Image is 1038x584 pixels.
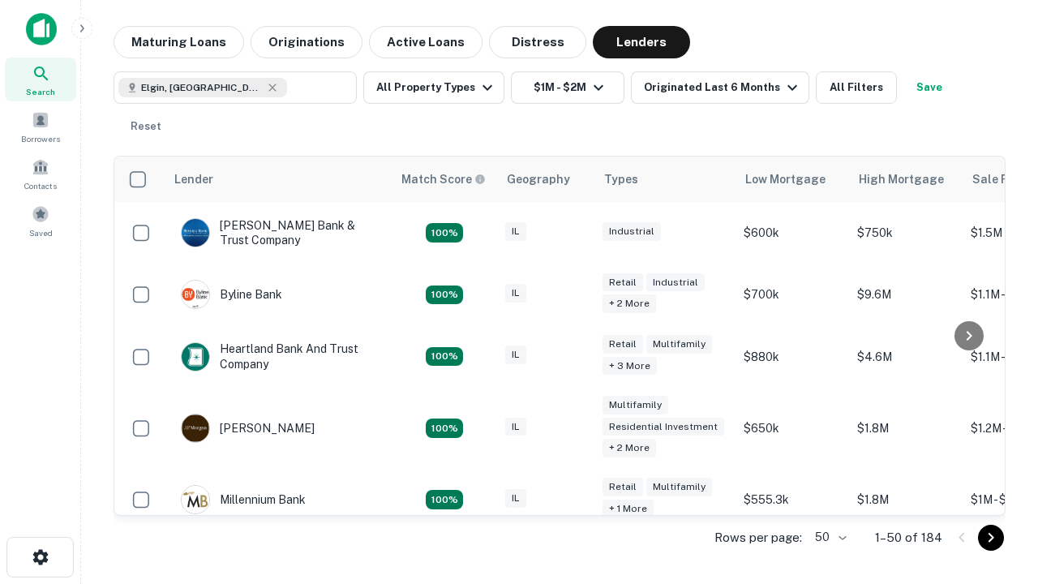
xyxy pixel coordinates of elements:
[489,26,586,58] button: Distress
[401,170,486,188] div: Capitalize uses an advanced AI algorithm to match your search with the best lender. The match sco...
[604,170,638,189] div: Types
[363,71,504,104] button: All Property Types
[603,396,668,414] div: Multifamily
[120,110,172,143] button: Reset
[646,273,705,292] div: Industrial
[978,525,1004,551] button: Go to next page
[714,528,802,547] p: Rows per page:
[736,388,849,470] td: $650k
[745,170,826,189] div: Low Mortgage
[426,419,463,438] div: Matching Properties: 24, hasApolloMatch: undefined
[141,80,263,95] span: Elgin, [GEOGRAPHIC_DATA], [GEOGRAPHIC_DATA]
[849,469,963,530] td: $1.8M
[426,490,463,509] div: Matching Properties: 16, hasApolloMatch: undefined
[5,105,76,148] a: Borrowers
[603,478,643,496] div: Retail
[957,454,1038,532] iframe: Chat Widget
[181,414,315,443] div: [PERSON_NAME]
[21,132,60,145] span: Borrowers
[809,526,849,549] div: 50
[29,226,53,239] span: Saved
[505,418,526,436] div: IL
[875,528,942,547] p: 1–50 of 184
[849,388,963,470] td: $1.8M
[603,294,656,313] div: + 2 more
[26,13,57,45] img: capitalize-icon.png
[736,157,849,202] th: Low Mortgage
[644,78,802,97] div: Originated Last 6 Months
[5,58,76,101] a: Search
[736,325,849,387] td: $880k
[603,273,643,292] div: Retail
[181,485,306,514] div: Millennium Bank
[182,486,209,513] img: picture
[511,71,624,104] button: $1M - $2M
[181,280,282,309] div: Byline Bank
[646,335,712,354] div: Multifamily
[505,346,526,364] div: IL
[505,222,526,241] div: IL
[165,157,392,202] th: Lender
[174,170,213,189] div: Lender
[182,219,209,247] img: picture
[849,202,963,264] td: $750k
[181,341,375,371] div: Heartland Bank And Trust Company
[505,489,526,508] div: IL
[392,157,497,202] th: Capitalize uses an advanced AI algorithm to match your search with the best lender. The match sco...
[603,222,661,241] div: Industrial
[631,71,809,104] button: Originated Last 6 Months
[859,170,944,189] div: High Mortgage
[603,357,657,376] div: + 3 more
[24,179,57,192] span: Contacts
[401,170,483,188] h6: Match Score
[114,26,244,58] button: Maturing Loans
[182,414,209,442] img: picture
[251,26,362,58] button: Originations
[849,325,963,387] td: $4.6M
[594,157,736,202] th: Types
[603,439,656,457] div: + 2 more
[26,85,55,98] span: Search
[646,478,712,496] div: Multifamily
[849,157,963,202] th: High Mortgage
[849,264,963,325] td: $9.6M
[369,26,483,58] button: Active Loans
[426,286,463,305] div: Matching Properties: 18, hasApolloMatch: undefined
[426,223,463,243] div: Matching Properties: 28, hasApolloMatch: undefined
[507,170,570,189] div: Geography
[903,71,955,104] button: Save your search to get updates of matches that match your search criteria.
[736,202,849,264] td: $600k
[603,418,724,436] div: Residential Investment
[497,157,594,202] th: Geography
[736,264,849,325] td: $700k
[593,26,690,58] button: Lenders
[505,284,526,303] div: IL
[603,500,654,518] div: + 1 more
[182,343,209,371] img: picture
[5,199,76,243] a: Saved
[426,347,463,367] div: Matching Properties: 19, hasApolloMatch: undefined
[181,218,375,247] div: [PERSON_NAME] Bank & Trust Company
[182,281,209,308] img: picture
[5,152,76,195] a: Contacts
[603,335,643,354] div: Retail
[816,71,897,104] button: All Filters
[736,469,849,530] td: $555.3k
